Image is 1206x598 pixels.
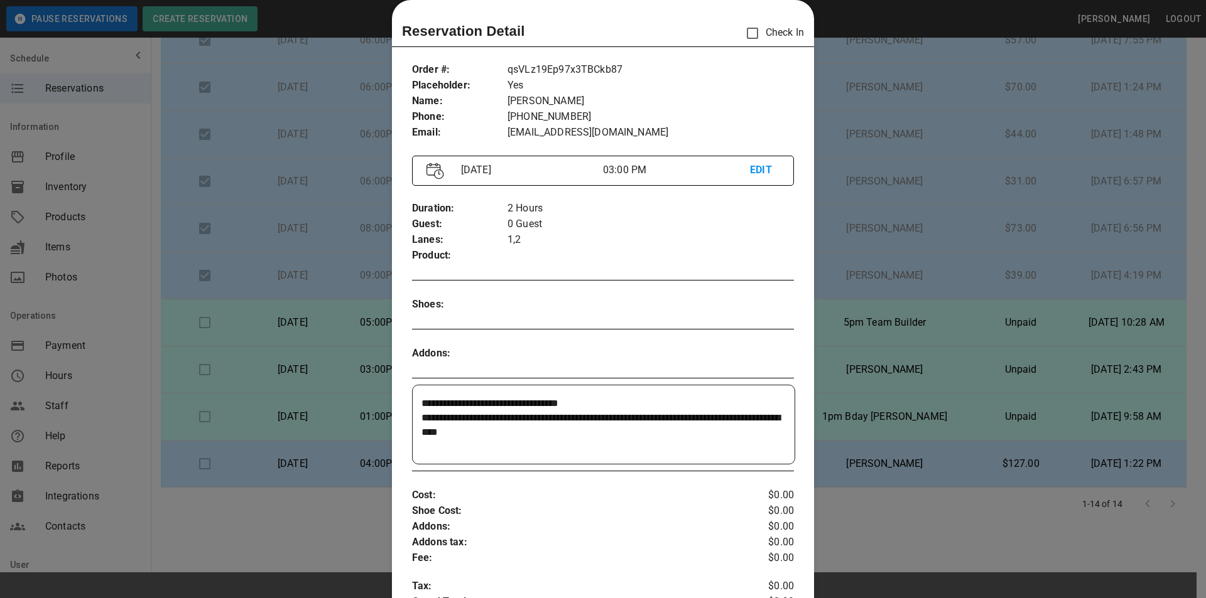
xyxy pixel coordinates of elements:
p: [EMAIL_ADDRESS][DOMAIN_NAME] [508,125,794,141]
p: $0.00 [731,503,794,519]
p: Yes [508,78,794,93]
p: Reservation Detail [402,21,525,41]
p: Name : [412,93,508,109]
p: qsVLz19Ep97x3TBCkb87 [508,62,794,78]
p: $0.00 [731,488,794,503]
p: Phone : [412,109,508,125]
p: Check In [739,20,804,46]
p: 1,2 [508,232,794,248]
p: Guest : [412,216,508,232]
p: [DATE] [456,163,603,178]
p: [PERSON_NAME] [508,93,794,109]
p: Order # : [412,62,508,78]
p: $0.00 [731,579,794,594]
p: $0.00 [731,535,794,550]
p: Addons : [412,346,508,361]
p: Shoes : [412,297,508,312]
p: 2 Hours [508,201,794,216]
img: Vector [426,163,444,179]
p: Lanes : [412,232,508,248]
p: [PHONE_NUMBER] [508,109,794,125]
p: Duration : [412,201,508,216]
p: Fee : [412,550,731,566]
p: Email : [412,125,508,141]
p: Cost : [412,488,731,503]
p: Shoe Cost : [412,503,731,519]
p: Placeholder : [412,78,508,93]
p: Addons : [412,519,731,535]
p: Addons tax : [412,535,731,550]
p: Product : [412,248,508,264]
p: $0.00 [731,550,794,566]
p: 03:00 PM [603,163,750,178]
p: EDIT [750,163,780,178]
p: $0.00 [731,519,794,535]
p: Tax : [412,579,731,594]
p: 0 Guest [508,216,794,232]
